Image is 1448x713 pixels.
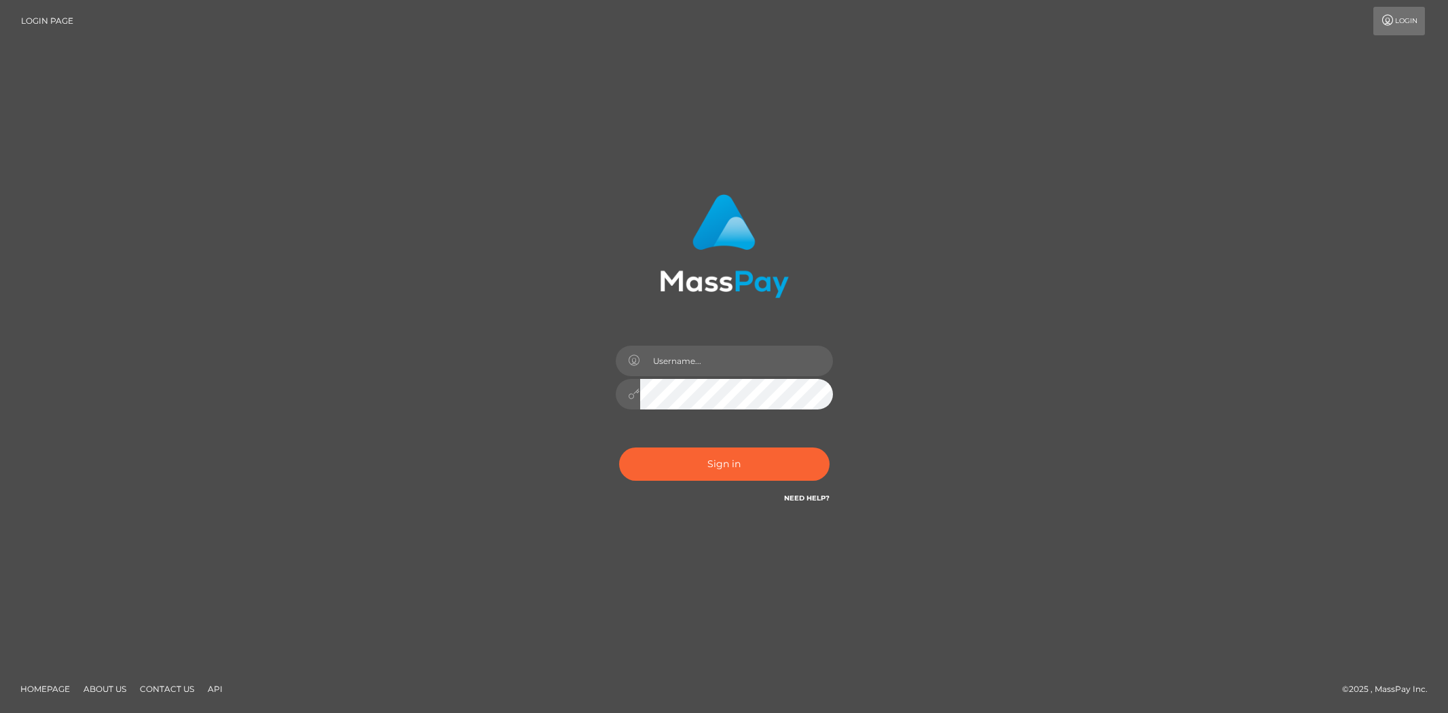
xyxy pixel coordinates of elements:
div: © 2025 , MassPay Inc. [1342,682,1438,697]
button: Sign in [619,447,830,481]
img: MassPay Login [660,194,789,298]
a: Contact Us [134,678,200,699]
a: Login [1373,7,1425,35]
a: Login Page [21,7,73,35]
a: About Us [78,678,132,699]
input: Username... [640,346,833,376]
a: API [202,678,228,699]
a: Need Help? [784,494,830,502]
a: Homepage [15,678,75,699]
